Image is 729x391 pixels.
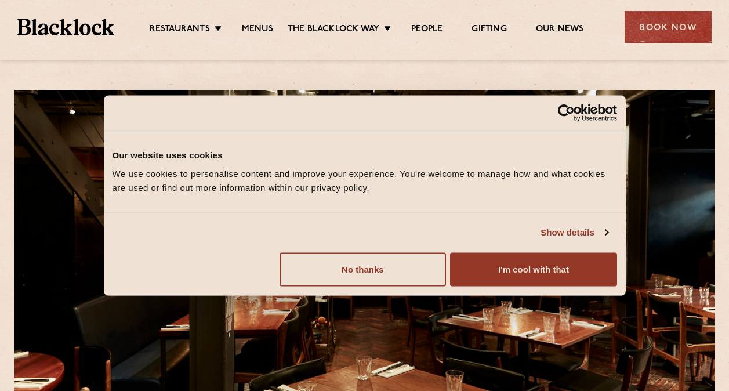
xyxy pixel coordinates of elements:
a: Restaurants [150,24,210,37]
button: No thanks [280,252,446,286]
a: Our News [536,24,584,37]
a: People [411,24,443,37]
div: Book Now [625,11,712,43]
div: Our website uses cookies [113,149,617,162]
img: BL_Textured_Logo-footer-cropped.svg [17,19,114,35]
a: Gifting [472,24,506,37]
a: Usercentrics Cookiebot - opens in a new window [516,104,617,122]
div: We use cookies to personalise content and improve your experience. You're welcome to manage how a... [113,166,617,194]
a: The Blacklock Way [288,24,379,37]
a: Show details [541,226,608,240]
a: Menus [242,24,273,37]
button: I'm cool with that [450,252,616,286]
